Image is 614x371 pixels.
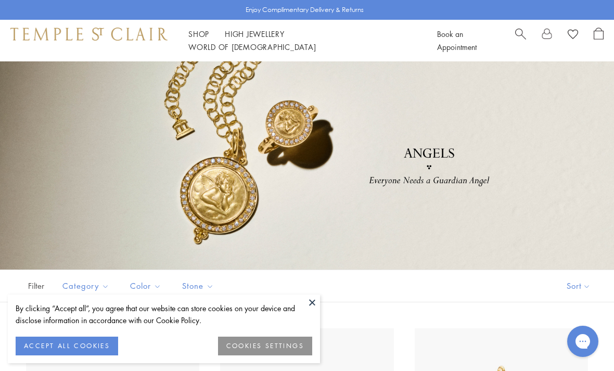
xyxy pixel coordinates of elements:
[515,28,526,54] a: Search
[568,28,578,43] a: View Wishlist
[55,274,117,298] button: Category
[543,270,614,302] button: Show sort by
[122,274,169,298] button: Color
[57,279,117,292] span: Category
[225,29,285,39] a: High JewelleryHigh Jewellery
[174,274,222,298] button: Stone
[188,28,414,54] nav: Main navigation
[177,279,222,292] span: Stone
[562,322,604,361] iframe: Gorgias live chat messenger
[437,29,477,52] a: Book an Appointment
[16,337,118,355] button: ACCEPT ALL COOKIES
[594,28,604,54] a: Open Shopping Bag
[16,302,312,326] div: By clicking “Accept all”, you agree that our website can store cookies on your device and disclos...
[188,42,316,52] a: World of [DEMOGRAPHIC_DATA]World of [DEMOGRAPHIC_DATA]
[125,279,169,292] span: Color
[218,337,312,355] button: COOKIES SETTINGS
[188,29,209,39] a: ShopShop
[246,5,364,15] p: Enjoy Complimentary Delivery & Returns
[10,28,168,40] img: Temple St. Clair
